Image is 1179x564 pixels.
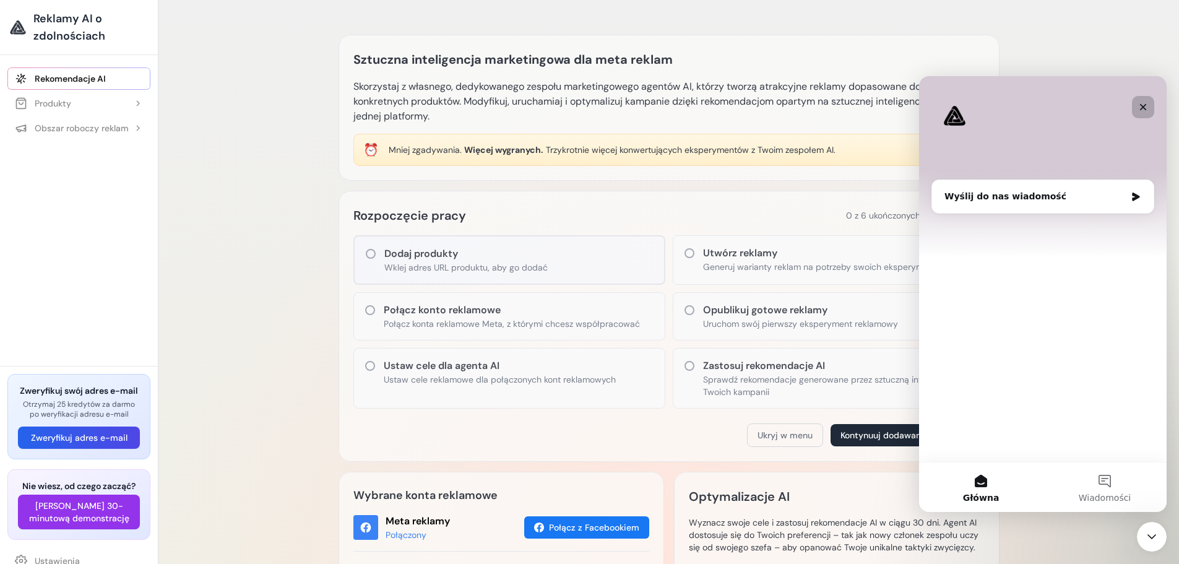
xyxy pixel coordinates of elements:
button: Kontynuuj dodawanie produktów [831,424,985,446]
button: Połącz z Facebookiem [524,516,649,539]
button: [PERSON_NAME] 30-minutową demonstrację [18,495,140,529]
button: Produkty [7,92,150,115]
font: Wybrane konta reklamowe [353,488,498,503]
font: Ukryj w menu [758,430,813,441]
font: Trzykrotnie więcej konwertujących eksperymentów z Twoim zespołem AI. [546,144,836,155]
font: Produkty [35,98,71,109]
font: Dodaj produkty [384,247,458,260]
font: Połączony [386,529,426,540]
font: Połącz konta reklamowe Meta, z którymi chcesz współpracować [384,318,640,329]
font: 0 z 6 ukończonych [846,210,920,221]
font: Generuj warianty reklam na potrzeby swoich eksperymentów [703,261,948,272]
font: Rekomendacje AI [35,73,106,84]
font: [PERSON_NAME] 30-minutową demonstrację [29,500,129,524]
font: Uruchom swój pierwszy eksperyment reklamowy [703,318,898,329]
font: Wklej adres URL produktu, aby go dodać [384,262,548,273]
button: Ukryj w menu [747,423,823,447]
font: Zweryfikuj swój adres e-mail [20,385,138,396]
font: Mniej zgadywania. [389,144,462,155]
button: Zweryfikuj adres e-mail [18,427,140,449]
font: Optymalizacje AI [689,488,790,505]
font: Otrzymaj 25 kredytów za darmo po weryfikacji adresu e-mail [23,399,135,419]
font: Obszar roboczy reklam [35,123,129,134]
font: Sprawdź rekomendacje generowane przez sztuczną inteligencję dla Twoich kampanii [703,374,972,397]
font: Połącz konto reklamowe [384,303,501,316]
font: Utwórz reklamy [703,246,777,259]
font: Ustaw cele reklamowe dla połączonych kont reklamowych [384,374,616,385]
font: Opublikuj gotowe reklamy [703,303,827,316]
font: Wyznacz swoje cele i zastosuj rekomendacje AI w ciągu 30 dni. Agent AI dostosuje się do Twoich pr... [689,517,978,553]
font: Więcej wygranych. [464,144,543,155]
font: Zastosuj rekomendacje AI [703,359,825,372]
font: Kontynuuj dodawanie produktów [840,430,975,441]
iframe: Czat na żywo w interkomie [1137,522,1167,552]
a: Rekomendacje AI [7,67,150,90]
font: Skorzystaj z własnego, dedykowanego zespołu marketingowego agentów AI, którzy tworzą atrakcyjne r... [353,80,983,123]
font: Nie wiesz, od czego zacząć? [22,480,136,492]
font: Reklamy AI o zdolnościach [33,11,105,43]
font: Meta reklamy [386,514,450,527]
font: Połącz z Facebookiem [549,522,639,533]
font: Rozpoczęcie pracy [353,207,466,223]
button: Obszar roboczy reklam [7,117,150,139]
font: Zweryfikuj adres e-mail [31,432,127,443]
a: Reklamy AI o zdolnościach [10,10,148,45]
font: ⏰ [363,142,379,158]
iframe: Czat na żywo w interkomie [919,76,1167,512]
font: Ustaw cele dla agenta AI [384,359,499,372]
font: Sztuczna inteligencja marketingowa dla meta reklam [353,51,673,67]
